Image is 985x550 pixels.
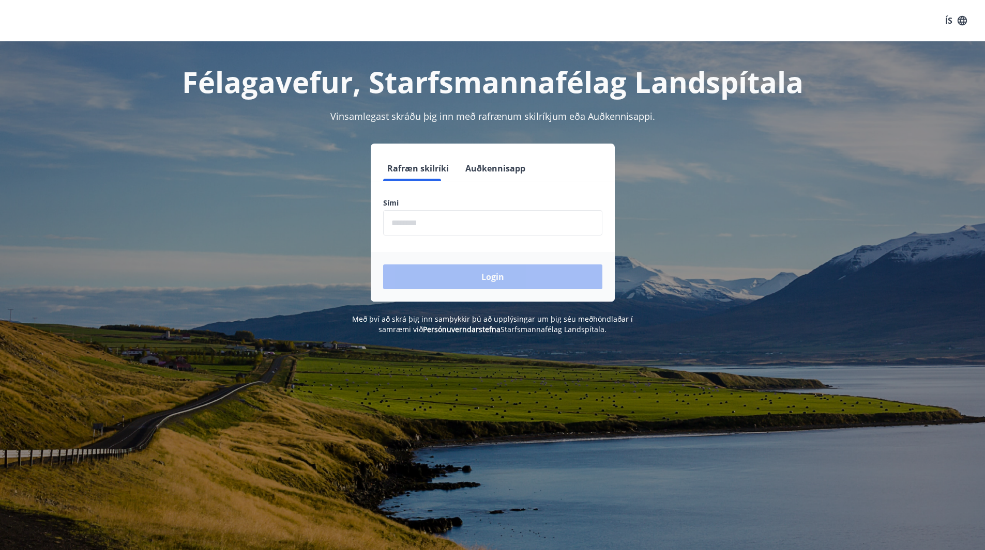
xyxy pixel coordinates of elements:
[939,11,973,30] button: ÍS
[352,314,633,334] span: Með því að skrá þig inn samþykkir þú að upplýsingar um þig séu meðhöndlaðar í samræmi við Starfsm...
[133,62,853,101] h1: Félagavefur, Starfsmannafélag Landspítala
[330,110,655,122] span: Vinsamlegast skráðu þig inn með rafrænum skilríkjum eða Auðkennisappi.
[383,198,602,208] label: Sími
[383,156,453,181] button: Rafræn skilríki
[461,156,529,181] button: Auðkennisapp
[423,324,501,334] a: Persónuverndarstefna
